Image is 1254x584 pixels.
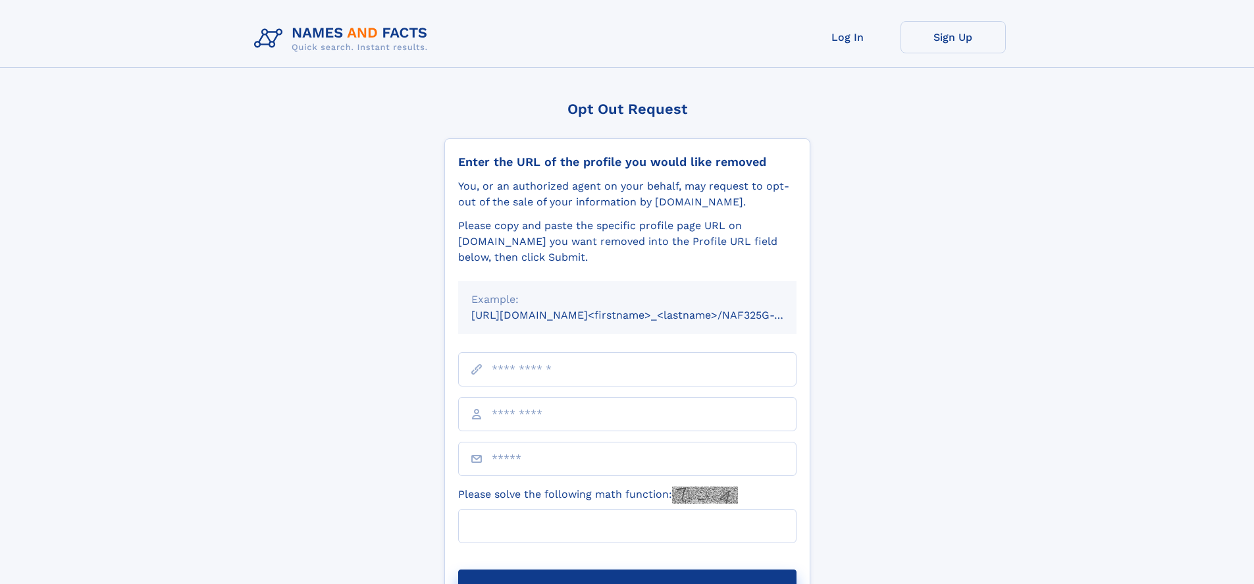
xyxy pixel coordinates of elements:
[471,309,822,321] small: [URL][DOMAIN_NAME]<firstname>_<lastname>/NAF325G-xxxxxxxx
[249,21,438,57] img: Logo Names and Facts
[471,292,783,307] div: Example:
[444,101,810,117] div: Opt Out Request
[458,487,738,504] label: Please solve the following math function:
[901,21,1006,53] a: Sign Up
[458,178,797,210] div: You, or an authorized agent on your behalf, may request to opt-out of the sale of your informatio...
[458,218,797,265] div: Please copy and paste the specific profile page URL on [DOMAIN_NAME] you want removed into the Pr...
[458,155,797,169] div: Enter the URL of the profile you would like removed
[795,21,901,53] a: Log In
